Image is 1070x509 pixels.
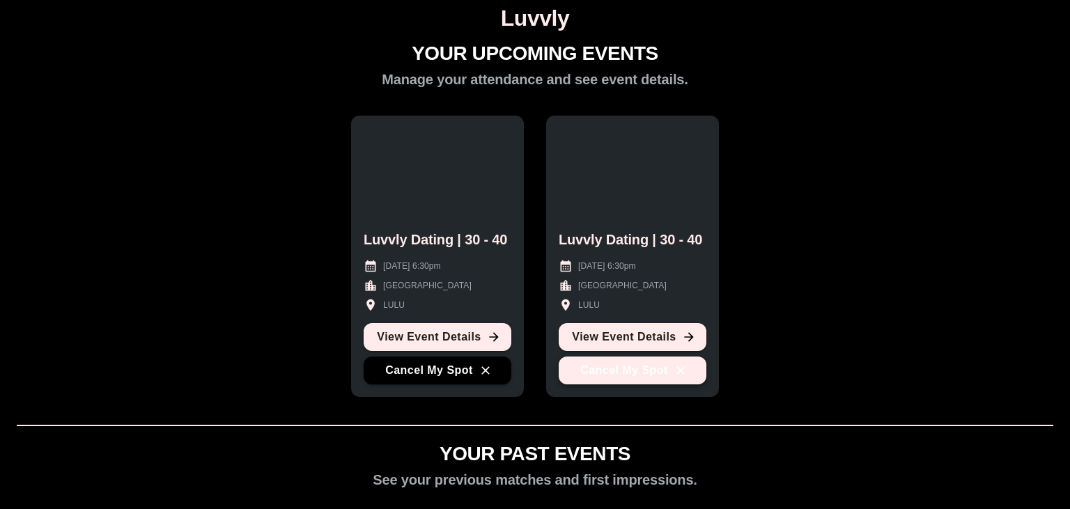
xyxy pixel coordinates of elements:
h2: See your previous matches and first impressions. [373,471,697,488]
p: [GEOGRAPHIC_DATA] [383,279,472,292]
h1: Luvvly [6,6,1064,31]
button: Cancel My Spot [559,357,706,384]
button: Cancel My Spot [364,357,511,384]
h2: Luvvly Dating | 30 - 40 [364,231,507,248]
h2: Luvvly Dating | 30 - 40 [559,231,702,248]
p: [DATE] 6:30pm [578,260,636,272]
p: [DATE] 6:30pm [383,260,441,272]
a: View Event Details [364,323,511,351]
a: View Event Details [559,323,706,351]
p: [GEOGRAPHIC_DATA] [578,279,667,292]
p: LULU [383,299,405,311]
h1: YOUR PAST EVENTS [440,443,630,466]
p: LULU [578,299,600,311]
h1: YOUR UPCOMING EVENTS [412,42,658,65]
h2: Manage your attendance and see event details. [382,71,688,88]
